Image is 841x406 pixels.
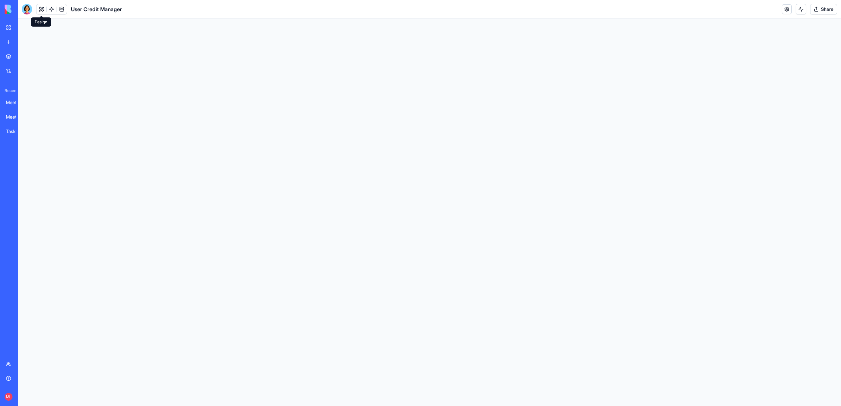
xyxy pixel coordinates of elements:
[6,99,24,106] div: Meeting Prep Assistant
[71,5,122,13] h1: User Credit Manager
[2,96,28,109] a: Meeting Prep Assistant
[810,4,837,14] button: Share
[6,114,24,120] div: Meeting Prep Assistant
[6,128,24,135] div: Task Wizard
[2,110,28,124] a: Meeting Prep Assistant
[2,88,16,93] span: Recent
[5,393,12,401] span: ML
[2,125,28,138] a: Task Wizard
[5,5,45,14] img: logo
[31,17,51,27] div: Design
